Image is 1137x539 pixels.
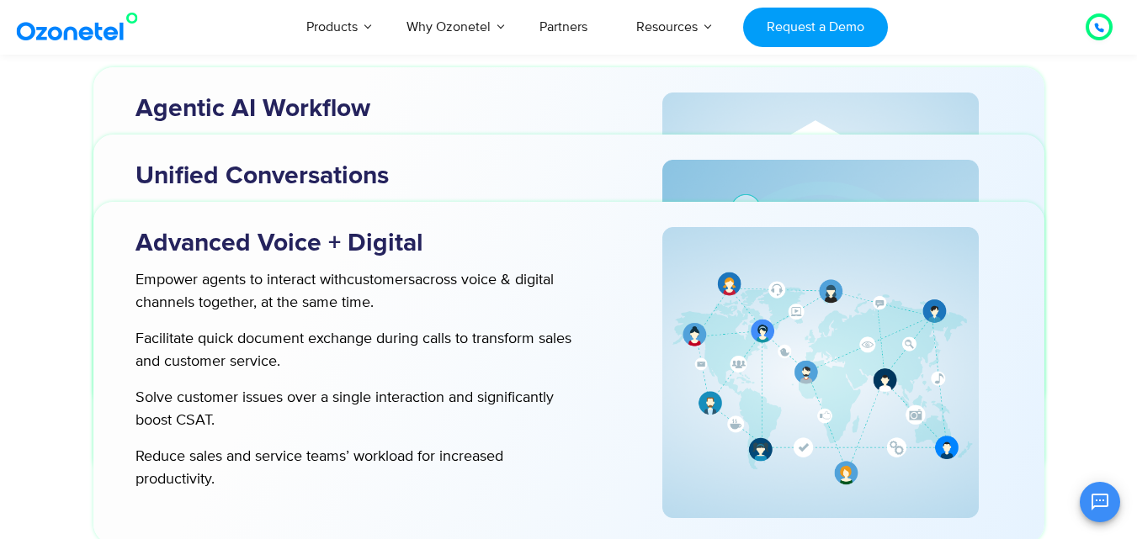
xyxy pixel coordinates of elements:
[135,160,607,193] h3: Unified Conversations
[1080,482,1120,522] button: Open chat
[135,269,572,314] p: Empower agents to interact with across voice & digital channels together, at the same time.
[135,446,572,491] p: Reduce sales and service teams’ workload for increased productivity.
[135,328,572,373] p: Facilitate quick document exchange during calls to transform sales and customer service.
[743,8,887,47] a: Request a Demo
[135,92,607,125] h3: Agentic AI Workflow
[135,227,607,260] h3: Advanced Voice + Digital
[135,387,572,432] p: Solve customer issues over a single interaction and significantly boost CSAT.
[347,271,415,289] span: customers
